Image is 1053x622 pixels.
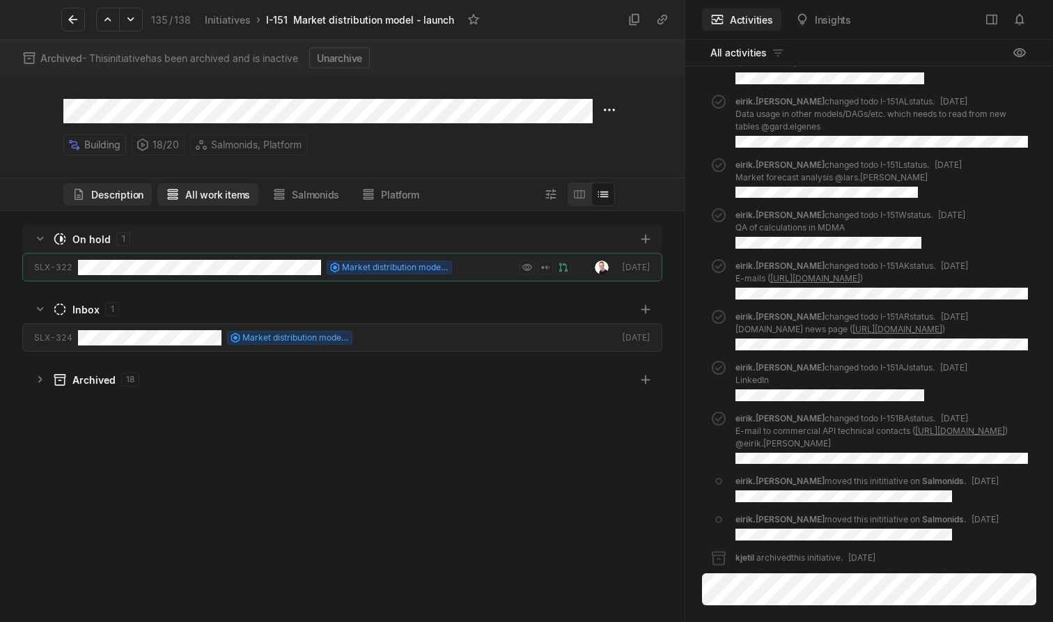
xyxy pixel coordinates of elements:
[922,476,964,486] span: Salmonids
[770,273,860,283] a: [URL][DOMAIN_NAME]
[735,362,825,373] span: eirik.[PERSON_NAME]
[309,47,370,68] button: Unarchive
[972,476,999,486] span: [DATE]
[353,183,427,205] button: Platform
[941,261,968,271] span: [DATE]
[40,52,82,64] span: Archived
[702,42,793,64] button: All activities
[34,332,72,344] div: SLX-324
[169,14,173,26] span: /
[266,13,288,27] div: I-151
[22,253,662,281] a: SLX-322Market distribution model - launch[DATE]
[342,261,448,274] span: Market distribution model - launch
[620,261,650,274] div: [DATE]
[116,232,130,246] div: 1
[121,373,139,387] div: 18
[940,96,967,107] span: [DATE]
[293,13,454,27] div: Market distribution model - launch
[941,311,968,322] span: [DATE]
[940,362,967,373] span: [DATE]
[84,135,120,155] span: Building
[735,361,967,401] div: changed todo I-151AJ status.
[735,323,1028,336] p: [DOMAIN_NAME] news page ( )
[735,425,1028,450] p: E-mail to commercial API technical contacts ( ) @eirik.[PERSON_NAME]
[735,261,825,271] span: eirik.[PERSON_NAME]
[941,413,968,423] span: [DATE]
[735,413,825,423] span: eirik.[PERSON_NAME]
[72,232,111,247] div: On hold
[735,160,825,170] span: eirik.[PERSON_NAME]
[735,311,825,322] span: eirik.[PERSON_NAME]
[915,426,1005,436] a: [URL][DOMAIN_NAME]
[922,514,964,524] span: Salmonids
[972,514,999,524] span: [DATE]
[735,210,825,220] span: eirik.[PERSON_NAME]
[264,183,348,205] button: Salmonids
[852,324,942,334] a: [URL][DOMAIN_NAME]
[242,332,348,344] span: Market distribution model - launch
[938,210,965,220] span: [DATE]
[787,8,859,31] button: Insights
[735,96,825,107] span: eirik.[PERSON_NAME]
[848,552,875,563] span: [DATE]
[735,552,754,563] span: kjetil
[735,412,1028,465] div: changed todo I-151BA status.
[151,13,191,27] div: 135 138
[735,476,825,486] span: eirik.[PERSON_NAME]
[735,209,965,249] div: changed todo I-151W status.
[735,171,962,184] p: Market forecast analysis @lars.[PERSON_NAME]
[105,302,119,316] div: 1
[132,134,185,155] div: 18 / 20
[72,373,116,387] div: Archived
[568,182,615,206] div: board and list toggle
[256,13,260,26] div: ›
[72,302,100,317] div: Inbox
[211,135,302,155] span: Salmonids, Platform
[591,182,615,206] button: Change to mode list_view
[595,261,609,274] img: Kontali0497_EJH_round.png
[702,8,781,31] button: Activities
[710,45,767,60] span: All activities
[935,160,962,170] span: [DATE]
[735,95,1028,148] div: changed todo I-151AL status.
[735,311,1028,350] div: changed todo I-151AR status.
[620,332,650,344] div: [DATE]
[735,552,875,564] div: archived this initiative .
[735,475,999,502] div: moved this inititiative on .
[568,182,591,206] button: Change to mode board_view
[40,51,298,65] span: - This initiative has been archived and is inactive
[157,183,258,205] button: All work items
[735,272,1028,285] p: E-mails ( )
[735,221,965,234] p: QA of calculations in MDMA
[735,513,999,541] div: moved this inititiative on .
[735,159,962,199] div: changed todo I-151L status.
[735,374,967,387] p: LinkedIn
[202,10,253,29] a: Initiatives
[735,260,1028,300] div: changed todo I-151AK status.
[735,108,1028,133] p: Data usage in other models/DAGs/etc. which needs to read from new tables @gard.elgenes
[63,183,152,205] button: Description
[22,323,662,352] a: SLX-324Market distribution model - launch[DATE]
[735,514,825,524] span: eirik.[PERSON_NAME]
[34,261,72,274] div: SLX-322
